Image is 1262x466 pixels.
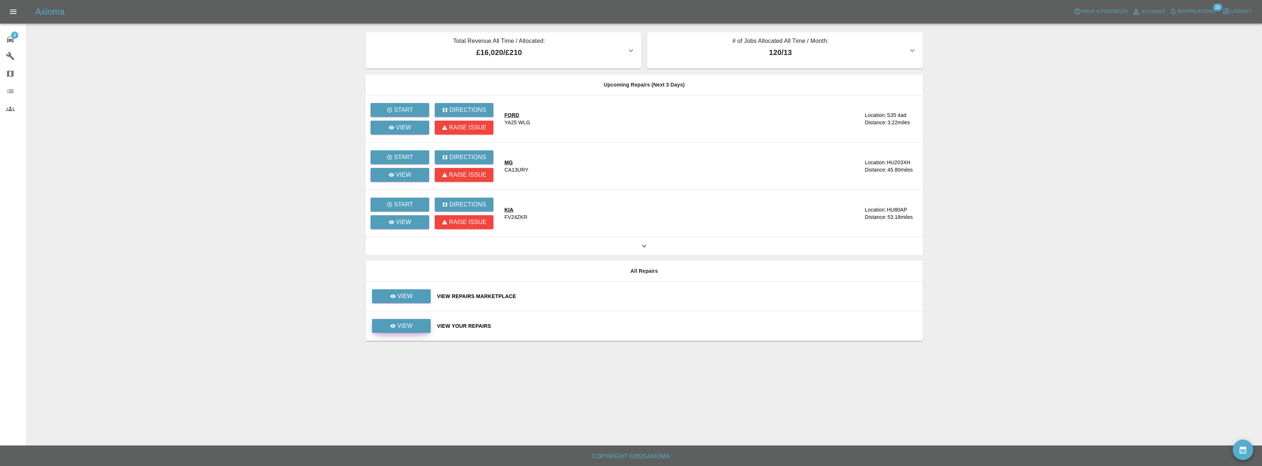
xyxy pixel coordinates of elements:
[449,106,486,114] p: Directions
[653,47,908,58] p: 120 / 13
[887,166,917,173] div: 45.80 miles
[833,159,917,173] a: Location:HU203XHDistance:45.80miles
[366,74,923,95] th: Upcoming Repairs (Next 3 Days)
[865,159,886,166] div: Location:
[366,32,641,69] button: Total Revenue All Time / Allocated:£16,020/£210
[435,168,493,182] button: Raise issue
[372,323,431,329] a: View
[1168,6,1218,17] button: Notifications
[504,213,528,221] div: FV24ZKR
[1130,6,1168,18] a: Account
[504,166,528,173] div: CA13URY
[887,119,917,126] div: 3.22 miles
[372,293,431,299] a: View
[437,322,917,330] a: View Your Repairs
[449,170,486,179] p: Raise issue
[1178,7,1216,16] span: Notifications
[449,218,486,227] p: Raise issue
[647,32,923,69] button: # of Jobs Allocated All Time / Month:120/13
[435,215,493,229] button: Raise issue
[833,111,917,126] a: Location:S35 4adDistance:3.22miles
[1233,440,1253,460] button: availability
[1082,7,1128,16] span: Help & Feedback
[887,111,906,119] div: S35 4ad
[865,119,887,126] div: Distance:
[887,213,917,221] div: 53.18 miles
[653,37,908,47] p: # of Jobs Allocated All Time / Month:
[449,153,486,162] p: Directions
[887,159,910,166] div: HU203XH
[504,159,827,173] a: MGCA13URY
[865,166,887,173] div: Distance:
[437,293,917,300] a: View Repairs Marketplace
[435,121,493,135] button: Raise issue
[1221,6,1253,17] button: Logout
[394,153,413,162] p: Start
[396,170,411,179] p: View
[1213,4,1222,11] span: 16
[504,111,827,126] a: FORDYA25 WLG
[1072,6,1130,17] button: Help & Feedback
[35,6,65,18] h5: Axioma
[1141,8,1166,16] span: Account
[887,206,907,213] div: HU80AP
[11,32,18,39] span: 9
[372,37,627,47] p: Total Revenue All Time / Allocated:
[371,121,429,135] a: View
[371,168,429,182] a: View
[397,292,413,301] p: View
[833,206,917,221] a: Location:HU80APDistance:53.18miles
[372,319,431,333] a: View
[865,111,886,119] div: Location:
[435,150,493,164] button: Directions
[366,261,923,282] th: All Repairs
[435,103,493,117] button: Directions
[394,200,413,209] p: Start
[371,150,429,164] button: Start
[6,451,1256,462] h6: Copyright © 2025 Axioma
[435,198,493,212] button: Directions
[449,123,486,132] p: Raise issue
[504,159,528,166] div: MG
[371,103,429,117] button: Start
[371,215,429,229] a: View
[396,123,411,132] p: View
[865,206,886,213] div: Location:
[394,106,413,114] p: Start
[504,119,530,126] div: YA25 WLG
[504,206,827,221] a: KIAFV24ZKR
[397,322,413,330] p: View
[4,3,22,21] button: Open drawer
[396,218,411,227] p: View
[1230,7,1251,16] span: Logout
[372,289,431,303] a: View
[372,47,627,58] p: £16,020 / £210
[865,213,887,221] div: Distance:
[504,206,528,213] div: KIA
[449,200,486,209] p: Directions
[504,111,530,119] div: FORD
[371,198,429,212] button: Start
